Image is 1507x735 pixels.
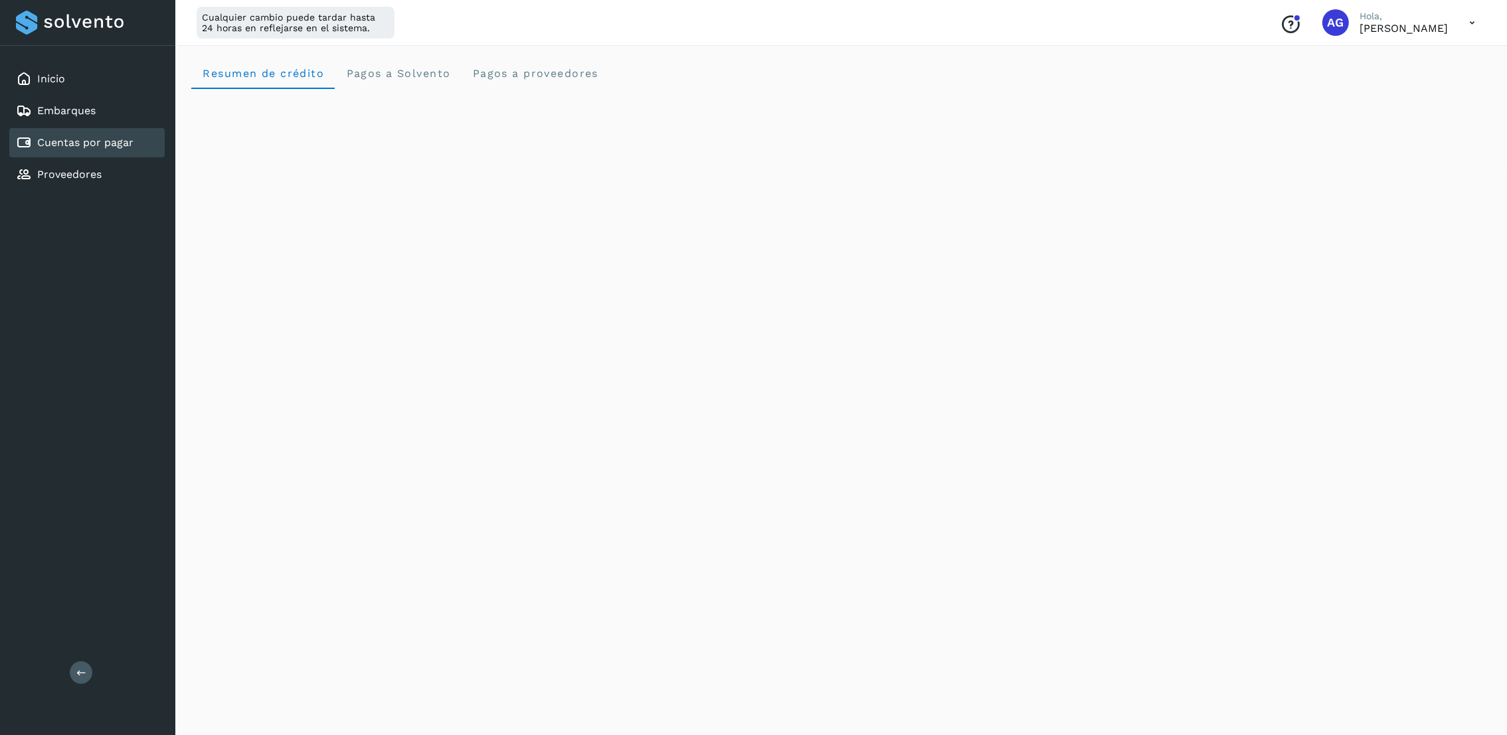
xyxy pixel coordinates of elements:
div: Inicio [9,64,165,94]
div: Embarques [9,96,165,125]
span: Resumen de crédito [202,67,324,80]
a: Embarques [37,104,96,117]
a: Proveedores [37,168,102,181]
a: Inicio [37,72,65,85]
a: Cuentas por pagar [37,136,133,149]
p: Abigail Gonzalez Leon [1360,22,1448,35]
span: Pagos a proveedores [472,67,598,80]
div: Cuentas por pagar [9,128,165,157]
p: Hola, [1360,11,1448,22]
div: Proveedores [9,160,165,189]
div: Cualquier cambio puede tardar hasta 24 horas en reflejarse en el sistema. [197,7,395,39]
span: Pagos a Solvento [345,67,450,80]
